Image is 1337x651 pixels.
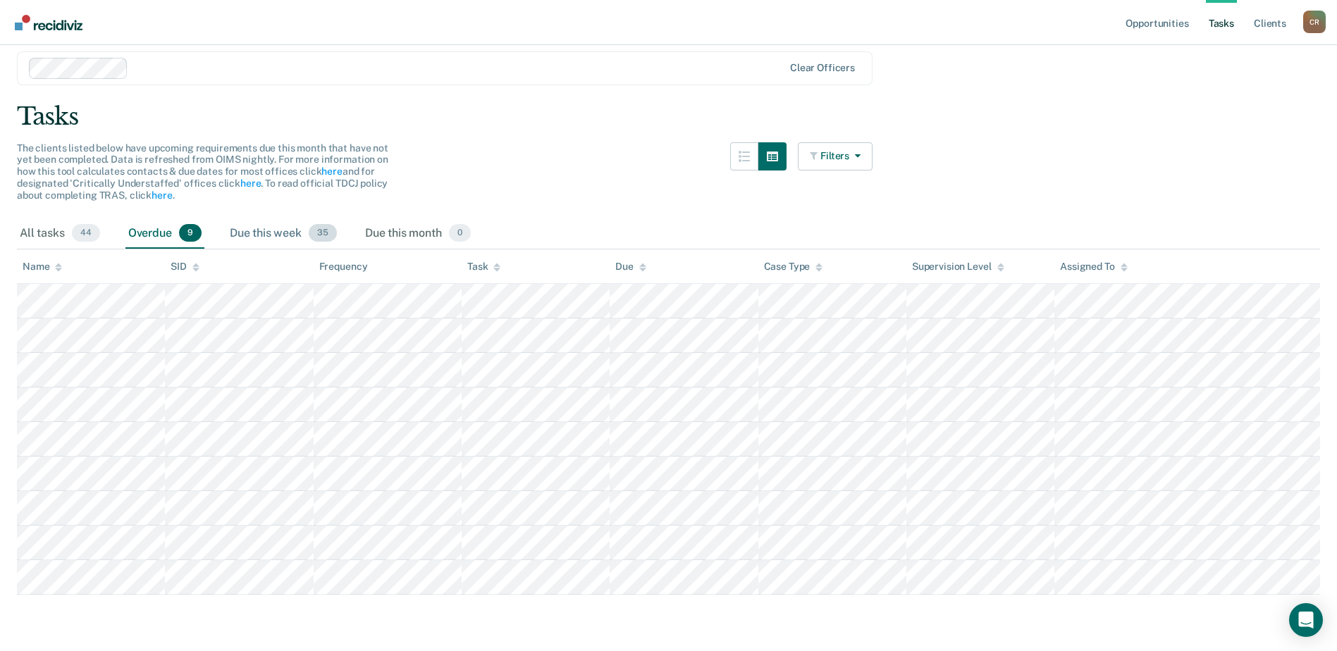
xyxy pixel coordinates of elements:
[321,166,342,177] a: here
[912,261,1004,273] div: Supervision Level
[15,15,82,30] img: Recidiviz
[790,62,855,74] div: Clear officers
[179,224,202,242] span: 9
[17,102,1320,131] div: Tasks
[125,218,204,249] div: Overdue9
[1060,261,1127,273] div: Assigned To
[72,224,100,242] span: 44
[615,261,646,273] div: Due
[227,218,340,249] div: Due this week35
[1303,11,1326,33] div: C R
[171,261,199,273] div: SID
[23,261,62,273] div: Name
[1289,603,1323,637] div: Open Intercom Messenger
[1303,11,1326,33] button: Profile dropdown button
[309,224,337,242] span: 35
[764,261,823,273] div: Case Type
[152,190,172,201] a: here
[798,142,873,170] button: Filters
[240,178,261,189] a: here
[319,261,368,273] div: Frequency
[17,142,388,201] span: The clients listed below have upcoming requirements due this month that have not yet been complet...
[449,224,471,242] span: 0
[362,218,474,249] div: Due this month0
[467,261,500,273] div: Task
[17,218,103,249] div: All tasks44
